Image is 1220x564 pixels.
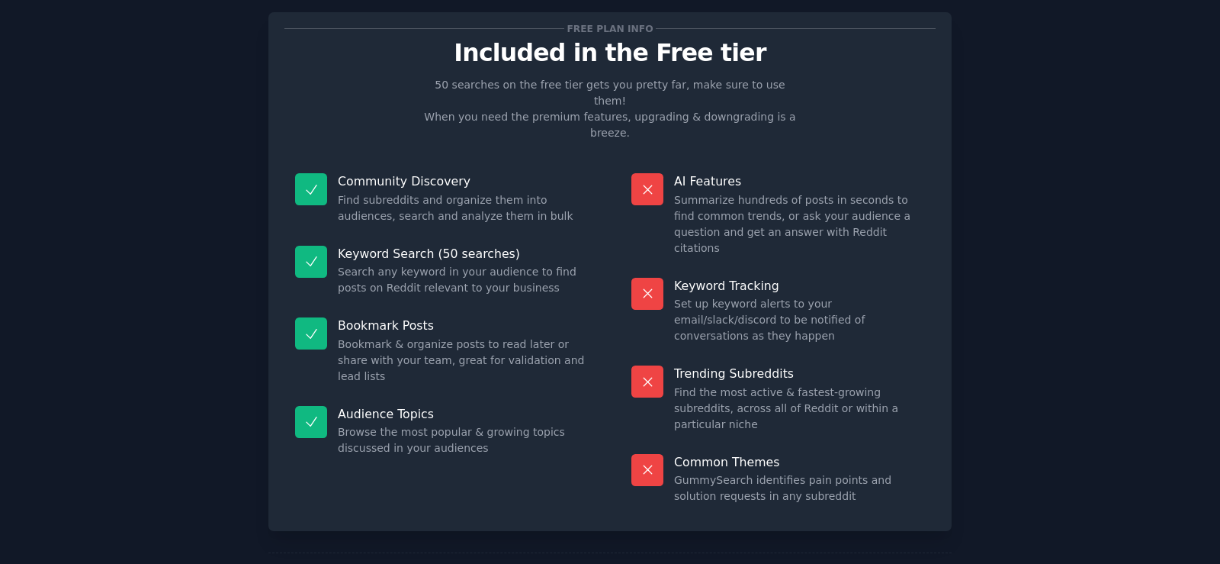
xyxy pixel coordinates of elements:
p: Keyword Search (50 searches) [338,246,589,262]
p: Community Discovery [338,173,589,189]
p: Common Themes [674,454,925,470]
dd: GummySearch identifies pain points and solution requests in any subreddit [674,472,925,504]
dd: Search any keyword in your audience to find posts on Reddit relevant to your business [338,264,589,296]
dd: Summarize hundreds of posts in seconds to find common trends, or ask your audience a question and... [674,192,925,256]
dd: Browse the most popular & growing topics discussed in your audiences [338,424,589,456]
span: Free plan info [564,21,656,37]
p: Included in the Free tier [284,40,936,66]
p: Audience Topics [338,406,589,422]
p: Trending Subreddits [674,366,925,382]
p: 50 searches on the free tier gets you pretty far, make sure to use them! When you need the premiu... [418,77,802,141]
dd: Find subreddits and organize them into audiences, search and analyze them in bulk [338,192,589,224]
dd: Bookmark & organize posts to read later or share with your team, great for validation and lead lists [338,337,589,385]
dd: Set up keyword alerts to your email/slack/discord to be notified of conversations as they happen [674,296,925,344]
p: Keyword Tracking [674,278,925,294]
p: AI Features [674,173,925,189]
p: Bookmark Posts [338,317,589,334]
dd: Find the most active & fastest-growing subreddits, across all of Reddit or within a particular niche [674,385,925,433]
